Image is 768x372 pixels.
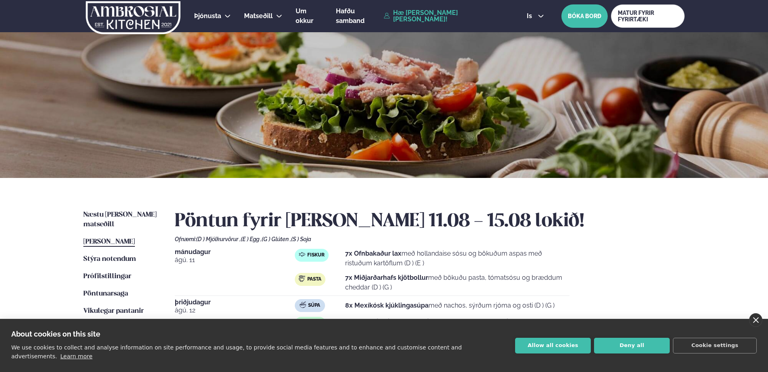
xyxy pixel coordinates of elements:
span: (G ) Glúten , [262,236,291,242]
button: BÓKA BORÐ [561,4,608,28]
span: ágú. 12 [175,306,295,315]
img: logo [85,1,181,34]
span: Fiskur [307,252,325,258]
button: Allow all cookies [515,338,591,353]
p: með bökuðu pasta, tómatsósu og bræddum cheddar (D ) (G ) [345,273,569,292]
div: Ofnæmi: [175,236,685,242]
a: Stýra notendum [83,254,136,264]
a: Matseðill [244,11,273,21]
span: Vikulegar pantanir [83,308,144,314]
button: is [520,13,551,19]
span: (S ) Soja [291,236,311,242]
img: soup.svg [300,302,306,308]
button: Cookie settings [673,338,757,353]
a: Vikulegar pantanir [83,306,144,316]
span: Súpa [308,302,320,309]
span: þriðjudagur [175,299,295,306]
a: [PERSON_NAME] [83,237,135,247]
span: Hafðu samband [336,7,364,25]
strong: 4x Sesar kjúklingasalat [345,318,416,325]
span: Pasta [307,276,321,283]
span: (E ) Egg , [241,236,262,242]
span: Um okkur [296,7,313,25]
span: mánudagur [175,249,295,255]
a: Næstu [PERSON_NAME] matseðill [83,210,159,229]
span: Stýra notendum [83,256,136,262]
img: pasta.svg [299,275,305,282]
a: Learn more [60,353,93,360]
strong: 7x Miðjarðarhafs kjötbollur [345,274,428,281]
a: Prófílstillingar [83,272,131,281]
span: ágú. 11 [175,255,295,265]
p: soðið egg, parmesan ostur, beikon og croutons með okkar eigin sesar dressingu (D ) (G ) (E ) [345,317,569,336]
a: Hafðu samband [336,6,380,26]
p: með nachos, sýrðum rjóma og osti (D ) (G ) [345,301,555,310]
p: We use cookies to collect and analyse information on site performance and usage, to provide socia... [11,344,462,360]
span: Næstu [PERSON_NAME] matseðill [83,211,157,228]
img: fish.svg [299,251,305,258]
span: (D ) Mjólkurvörur , [196,236,241,242]
a: MATUR FYRIR FYRIRTÆKI [611,4,685,28]
strong: About cookies on this site [11,330,100,338]
span: Pöntunarsaga [83,290,128,297]
a: Hæ [PERSON_NAME] [PERSON_NAME]! [384,10,508,23]
button: Deny all [594,338,670,353]
a: Þjónusta [194,11,221,21]
a: close [749,313,762,327]
span: Prófílstillingar [83,273,131,280]
strong: 7x Ofnbakaður lax [345,250,402,257]
span: Þjónusta [194,12,221,20]
h2: Pöntun fyrir [PERSON_NAME] 11.08 - 15.08 lokið! [175,210,685,233]
span: is [527,13,534,19]
p: með hollandaise sósu og bökuðum aspas með ristuðum kartöflum (D ) (E ) [345,249,569,268]
a: Pöntunarsaga [83,289,128,299]
a: Um okkur [296,6,323,26]
strong: 8x Mexíkósk kjúklingasúpa [345,302,429,309]
span: Matseðill [244,12,273,20]
span: [PERSON_NAME] [83,238,135,245]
